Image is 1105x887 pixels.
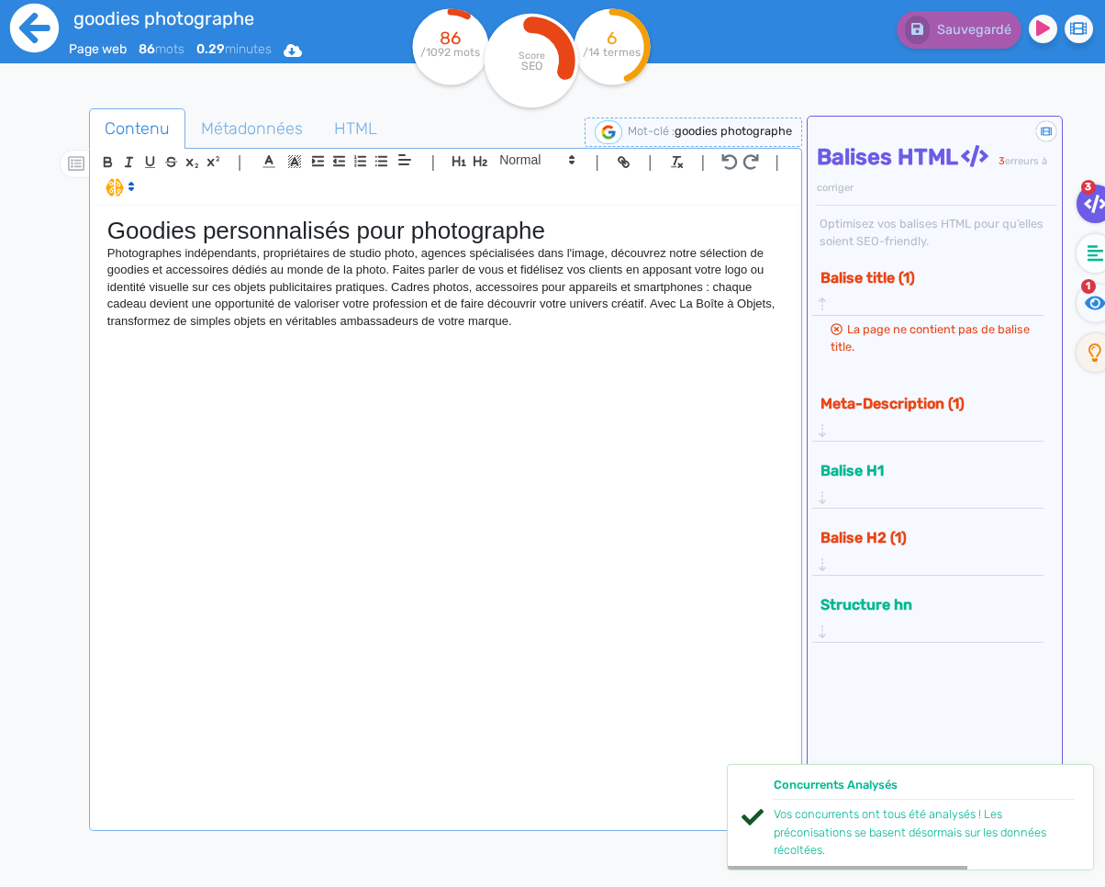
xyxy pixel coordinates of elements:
[29,48,44,62] img: website_grey.svg
[420,46,480,59] tspan: /1092 mots
[107,217,784,245] h1: Goodies personnalisés pour photographe
[139,41,184,57] span: mots
[196,41,272,57] span: minutes
[1081,180,1096,195] span: 3
[95,108,141,120] div: Domaine
[817,144,1057,197] h4: Balises HTML
[675,124,792,138] span: goodies photographe
[897,11,1021,49] button: Sauvegardé
[999,155,1005,167] span: 3
[774,805,1075,859] div: Vos concurrents ont tous été analysés ! Les préconisations se basent désormais sur les données ré...
[817,155,1047,194] span: erreurs à corriger
[607,28,617,49] tspan: 6
[518,50,544,62] tspan: Score
[89,108,185,150] a: Contenu
[815,522,1041,575] div: Balise H2 (1)
[701,150,706,174] span: |
[817,215,1057,250] div: Optimisez vos balises HTML pour qu’elles soient SEO-friendly.
[815,388,1041,441] div: Meta-Description (1)
[774,776,1075,800] div: Concurrents Analysés
[815,263,1041,315] div: Balise title (1)
[318,108,393,150] a: HTML
[440,28,461,49] tspan: 86
[51,29,90,44] div: v 4.0.25
[815,263,1030,293] button: Balise title (1)
[69,4,400,33] input: title
[186,104,318,153] span: Métadonnées
[648,150,653,174] span: |
[583,46,641,59] tspan: /14 termes
[185,108,318,150] a: Métadonnées
[815,589,1030,620] button: Structure hn
[229,108,281,120] div: Mots-clés
[831,322,1030,354] span: La page ne contient pas de balise title.
[29,29,44,44] img: logo_orange.svg
[595,150,599,174] span: |
[319,104,392,153] span: HTML
[431,150,436,174] span: |
[1081,279,1096,294] span: 1
[937,22,1011,38] span: Sauvegardé
[815,455,1030,486] button: Balise H1
[97,176,140,198] span: I.Assistant
[628,124,675,138] span: Mot-clé :
[74,107,89,121] img: tab_domain_overview_orange.svg
[815,589,1041,642] div: Structure hn
[90,104,184,153] span: Contenu
[69,41,127,57] span: Page web
[238,150,242,174] span: |
[815,455,1041,508] div: Balise H1
[208,107,223,121] img: tab_keywords_by_traffic_grey.svg
[48,48,207,62] div: Domaine: [DOMAIN_NAME]
[520,59,541,73] tspan: SEO
[815,522,1030,553] button: Balise H2 (1)
[139,41,155,57] b: 86
[107,245,784,330] p: Photographes indépendants, propriétaires de studio photo, agences spécialisées dans l'image, déco...
[815,388,1030,419] button: Meta-Description (1)
[196,41,225,57] b: 0.29
[392,149,418,171] span: Aligment
[775,150,779,174] span: |
[595,120,622,144] img: google-serp-logo.png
